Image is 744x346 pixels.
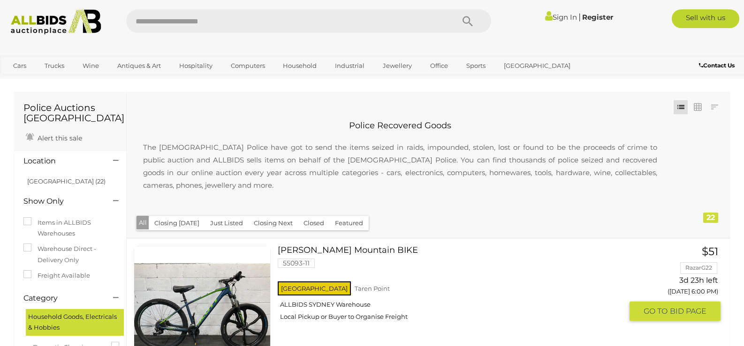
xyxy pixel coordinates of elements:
a: Wine [76,58,105,74]
a: [GEOGRAPHIC_DATA] (22) [27,177,106,185]
img: Allbids.com.au [6,9,106,35]
a: Sports [460,58,492,74]
button: Featured [329,216,369,230]
a: Computers [225,58,271,74]
span: | [578,12,581,22]
a: Sell with us [672,9,739,28]
button: Closing Next [248,216,298,230]
div: 22 [703,213,718,223]
span: GO TO [644,306,670,316]
h4: Location [23,157,99,165]
button: Search [444,9,491,33]
button: All [137,216,149,229]
a: [GEOGRAPHIC_DATA] [498,58,577,74]
a: Household [277,58,323,74]
span: $51 [702,245,718,258]
button: Closing [DATE] [149,216,205,230]
a: Industrial [329,58,371,74]
a: Office [424,58,454,74]
a: Alert this sale [23,130,84,144]
button: Just Listed [205,216,249,230]
a: Jewellery [377,58,418,74]
a: Hospitality [173,58,219,74]
p: The [DEMOGRAPHIC_DATA] Police have got to send the items seized in raids, impounded, stolen, lost... [134,132,667,201]
a: Trucks [38,58,70,74]
a: Contact Us [699,60,737,71]
div: Household Goods, Electricals & Hobbies [26,309,124,336]
span: Alert this sale [35,134,82,142]
a: Antiques & Art [111,58,167,74]
label: Warehouse Direct - Delivery Only [23,243,117,265]
a: Register [582,13,613,22]
b: Contact Us [699,62,735,69]
button: Closed [298,216,330,230]
h4: Show Only [23,197,99,206]
a: $51 RazarG22 3d 23h left ([DATE] 6:00 PM) GO TOBID PAGE [637,246,721,322]
a: [PERSON_NAME] Mountain BIKE 55093-11 [GEOGRAPHIC_DATA] Taren Point ALLBIDS SYDNEY Warehouse Local... [285,246,623,328]
h2: Police Recovered Goods [134,121,667,131]
h1: Police Auctions [GEOGRAPHIC_DATA] [23,103,117,123]
button: GO TOBID PAGE [630,302,721,321]
h4: Category [23,294,99,302]
label: Items in ALLBIDS Warehouses [23,217,117,239]
span: BID PAGE [670,306,706,316]
a: Sign In [545,13,577,22]
label: Freight Available [23,270,90,281]
a: Cars [7,58,32,74]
